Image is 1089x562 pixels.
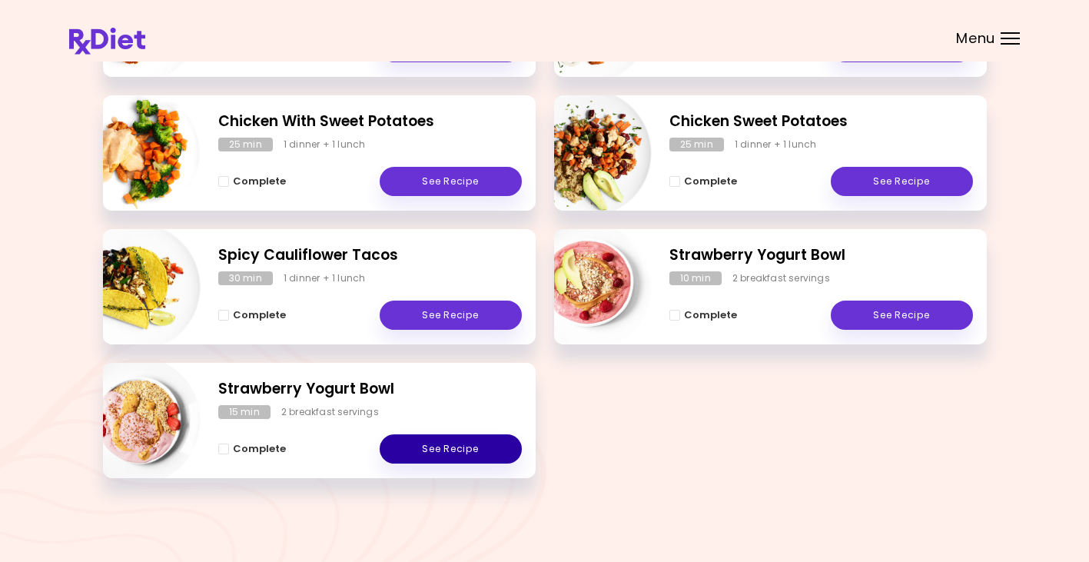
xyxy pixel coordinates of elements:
img: Info - Chicken With Sweet Potatoes [73,89,201,217]
div: 1 dinner + 1 lunch [284,138,366,151]
span: Complete [233,175,286,188]
button: Complete - Strawberry Yogurt Bowl [218,440,286,458]
a: See Recipe - Spicy Cauliflower Tacos [380,301,522,330]
span: Complete [233,443,286,455]
h2: Spicy Cauliflower Tacos [218,244,522,267]
button: Complete - Chicken With Sweet Potatoes [218,172,286,191]
h2: Strawberry Yogurt Bowl [669,244,973,267]
img: RxDiet [69,28,145,55]
div: 25 min [218,138,273,151]
img: Info - Strawberry Yogurt Bowl [524,223,652,351]
div: 1 dinner + 1 lunch [284,271,366,285]
span: Complete [684,175,737,188]
h2: Chicken With Sweet Potatoes [218,111,522,133]
img: Info - Strawberry Yogurt Bowl [73,357,201,484]
a: See Recipe - Strawberry Yogurt Bowl [380,434,522,464]
div: 1 dinner + 1 lunch [735,138,817,151]
span: Menu [956,32,995,45]
span: Complete [684,309,737,321]
div: 15 min [218,405,271,419]
span: Complete [233,309,286,321]
div: 25 min [669,138,724,151]
div: 10 min [669,271,722,285]
div: 2 breakfast servings [281,405,379,419]
img: Info - Spicy Cauliflower Tacos [73,223,201,351]
a: See Recipe - Strawberry Yogurt Bowl [831,301,973,330]
a: See Recipe - Chicken With Sweet Potatoes [380,167,522,196]
img: Info - Chicken Sweet Potatoes [524,89,652,217]
button: Complete - Chicken Sweet Potatoes [669,172,737,191]
a: See Recipe - Chicken Sweet Potatoes [831,167,973,196]
div: 30 min [218,271,273,285]
div: 2 breakfast servings [732,271,830,285]
button: Complete - Strawberry Yogurt Bowl [669,306,737,324]
h2: Strawberry Yogurt Bowl [218,378,522,401]
button: Complete - Spicy Cauliflower Tacos [218,306,286,324]
h2: Chicken Sweet Potatoes [669,111,973,133]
